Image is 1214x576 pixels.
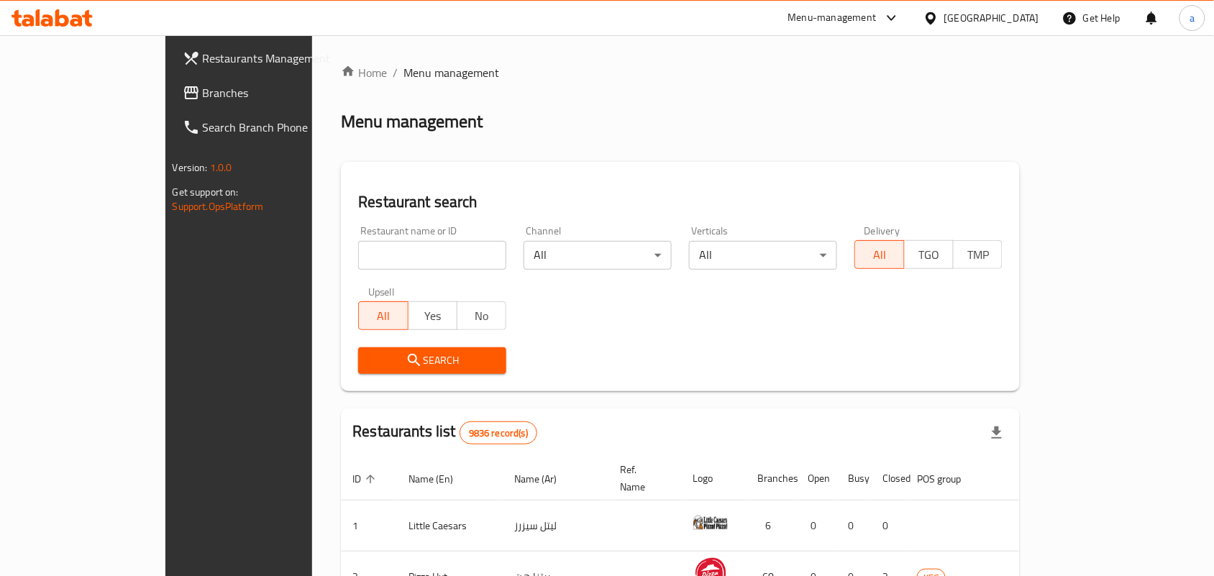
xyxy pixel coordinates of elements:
[861,244,898,265] span: All
[368,287,395,297] label: Upsell
[203,119,357,136] span: Search Branch Phone
[403,64,499,81] span: Menu management
[409,470,472,488] span: Name (En)
[944,10,1039,26] div: [GEOGRAPHIC_DATA]
[460,421,537,444] div: Total records count
[463,306,501,326] span: No
[959,244,997,265] span: TMP
[871,457,905,500] th: Closed
[796,500,836,552] td: 0
[524,241,672,270] div: All
[503,500,608,552] td: ليتل سيزرز
[352,421,537,444] h2: Restaurants list
[746,457,796,500] th: Branches
[203,50,357,67] span: Restaurants Management
[365,306,402,326] span: All
[953,240,1003,269] button: TMP
[854,240,904,269] button: All
[173,158,208,177] span: Version:
[210,158,232,177] span: 1.0.0
[681,457,746,500] th: Logo
[689,241,837,270] div: All
[408,301,457,330] button: Yes
[358,347,506,374] button: Search
[173,183,239,201] span: Get support on:
[358,191,1003,213] h2: Restaurant search
[1190,10,1195,26] span: a
[341,500,397,552] td: 1
[871,500,905,552] td: 0
[171,41,368,76] a: Restaurants Management
[341,64,1020,81] nav: breadcrumb
[173,197,264,216] a: Support.OpsPlatform
[917,470,980,488] span: POS group
[796,457,836,500] th: Open
[341,110,483,133] h2: Menu management
[457,301,506,330] button: No
[370,352,495,370] span: Search
[460,426,537,440] span: 9836 record(s)
[788,9,877,27] div: Menu-management
[910,244,948,265] span: TGO
[358,301,408,330] button: All
[980,416,1014,450] div: Export file
[693,505,729,541] img: Little Caesars
[171,110,368,145] a: Search Branch Phone
[836,500,871,552] td: 0
[393,64,398,81] li: /
[904,240,954,269] button: TGO
[171,76,368,110] a: Branches
[864,226,900,236] label: Delivery
[514,470,575,488] span: Name (Ar)
[203,84,357,101] span: Branches
[836,457,871,500] th: Busy
[397,500,503,552] td: Little Caesars
[414,306,452,326] span: Yes
[352,470,380,488] span: ID
[620,461,664,495] span: Ref. Name
[746,500,796,552] td: 6
[358,241,506,270] input: Search for restaurant name or ID..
